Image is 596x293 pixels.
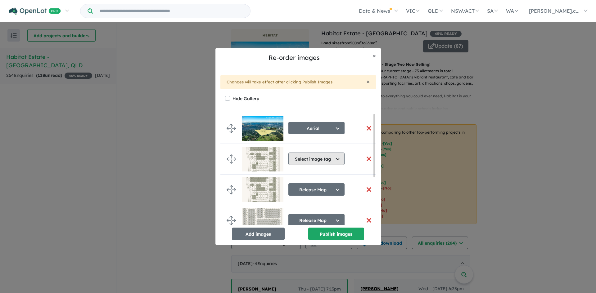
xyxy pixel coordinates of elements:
[242,177,283,202] img: Habitat%20Estate%20-%20Mount%20Kynoch___1754456037.jpg
[288,153,345,165] button: Select image tag
[220,75,376,89] div: Changes will take effect after clicking Publish Images
[9,7,61,15] img: Openlot PRO Logo White
[308,228,364,240] button: Publish images
[220,53,368,62] h5: Re-order images
[242,116,283,141] img: Habitat%20Estate%20-%20Mount%20Kynoch___1687484718.jpg
[288,183,345,196] button: Release Map
[227,185,236,194] img: drag.svg
[242,147,283,171] img: Habitat%20Estate%20-%20Mount%20Kynoch___1755135060.jpg
[227,216,236,225] img: drag.svg
[529,8,580,14] span: [PERSON_NAME].c...
[288,214,345,226] button: Release Map
[94,4,249,18] input: Try estate name, suburb, builder or developer
[288,122,345,134] button: Aerial
[227,154,236,164] img: drag.svg
[227,124,236,133] img: drag.svg
[367,79,370,84] button: Close
[233,94,259,103] label: Hide Gallery
[367,78,370,85] span: ×
[232,228,285,240] button: Add images
[242,208,283,233] img: Habitat%20Estate%20-%20Mount%20Kynoch___1747877571.jpg
[373,52,376,59] span: ×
